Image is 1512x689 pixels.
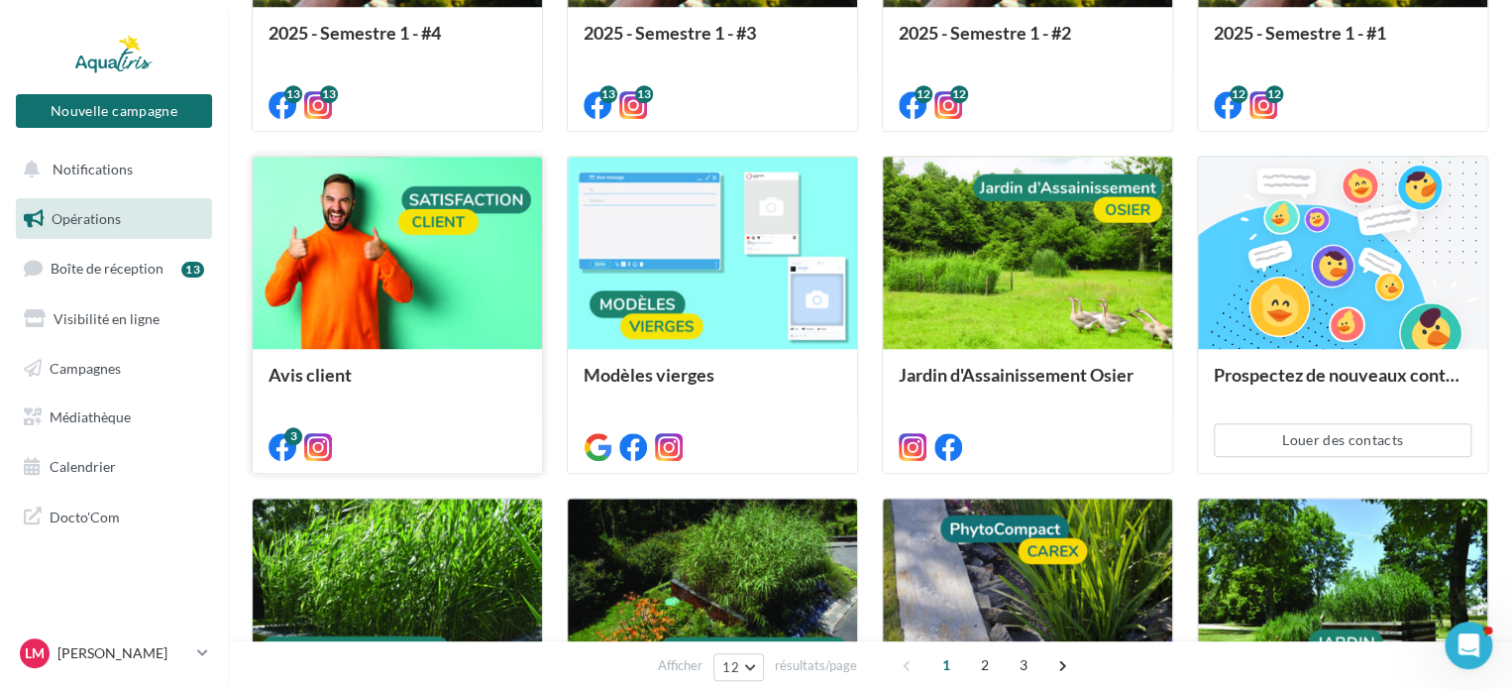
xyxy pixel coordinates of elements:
span: Notifications [53,161,133,177]
div: 12 [1265,85,1283,103]
a: Médiathèque [12,397,216,438]
span: Visibilité en ligne [54,310,160,327]
span: 3 [1008,649,1039,681]
span: LM [25,643,45,663]
a: Campagnes [12,348,216,390]
button: Louer des contacts [1214,423,1471,457]
div: 12 [1230,85,1247,103]
span: Calendrier [50,458,116,475]
div: Modèles vierges [584,365,841,404]
div: 2025 - Semestre 1 - #4 [269,23,526,62]
div: Avis client [269,365,526,404]
span: Opérations [52,210,121,227]
div: 13 [181,262,204,278]
button: Nouvelle campagne [16,94,212,128]
div: 13 [320,85,338,103]
span: Campagnes [50,359,121,376]
span: 2 [969,649,1001,681]
p: [PERSON_NAME] [57,643,189,663]
button: Notifications [12,149,208,190]
div: 2025 - Semestre 1 - #2 [899,23,1156,62]
div: 12 [915,85,932,103]
a: Docto'Com [12,496,216,537]
a: Calendrier [12,446,216,488]
a: LM [PERSON_NAME] [16,634,212,672]
div: 13 [599,85,617,103]
span: 1 [930,649,962,681]
div: 12 [950,85,968,103]
div: Prospectez de nouveaux contacts [1214,365,1471,404]
span: résultats/page [775,656,857,675]
a: Boîte de réception13 [12,247,216,289]
span: Médiathèque [50,408,131,425]
iframe: Intercom live chat [1445,622,1492,669]
span: Docto'Com [50,504,120,529]
span: Boîte de réception [51,260,163,277]
div: 13 [635,85,653,103]
div: 3 [284,427,302,445]
div: 13 [284,85,302,103]
a: Opérations [12,198,216,240]
div: 2025 - Semestre 1 - #3 [584,23,841,62]
div: Jardin d'Assainissement Osier [899,365,1156,404]
div: 2025 - Semestre 1 - #1 [1214,23,1471,62]
span: 12 [722,659,739,675]
span: Afficher [658,656,702,675]
button: 12 [713,653,764,681]
a: Visibilité en ligne [12,298,216,340]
